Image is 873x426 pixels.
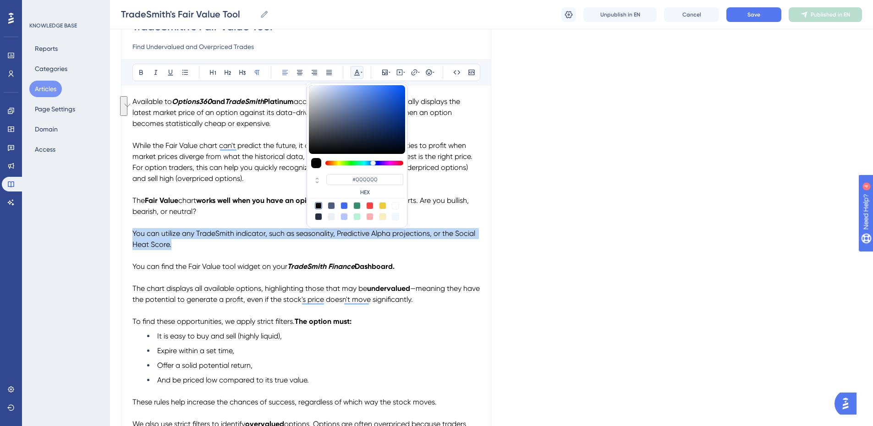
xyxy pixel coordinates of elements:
[157,332,282,340] span: It is easy to buy and sell (highly liquid),
[664,7,719,22] button: Cancel
[367,284,410,293] strong: undervalued
[212,97,225,106] strong: and
[29,81,62,97] button: Articles
[132,163,470,183] span: For option traders, this can help you quickly recognize opportunities to buy low (underpriced opt...
[132,317,295,326] span: To find these opportunities, we apply strict filters.
[132,41,480,52] input: Article Description
[789,7,862,22] button: Published in EN
[29,60,73,77] button: Categories
[157,361,253,370] span: Offer a solid potential return,
[682,11,701,18] span: Cancel
[264,97,294,106] strong: Platinum
[132,229,477,249] span: You can utilize any TradeSmith indicator, such as seasonality, Predictive Alpha projections, or t...
[22,2,57,13] span: Need Help?
[178,196,196,205] span: chart
[132,97,462,128] span: accounts, our Fair Value chart visually displays the latest market price of an option against its...
[583,7,657,22] button: Unpublish in EN
[172,97,212,106] strong: Options360
[726,7,781,22] button: Save
[600,11,640,18] span: Unpublish in EN
[287,262,355,271] strong: TradeSmith Finance
[29,121,63,137] button: Domain
[145,196,178,205] strong: Fair Value
[811,11,850,18] span: Published in EN
[225,97,264,106] strong: TradeSmith
[157,346,234,355] span: Expire within a set time,
[29,40,63,57] button: Reports
[747,11,760,18] span: Save
[121,8,256,21] input: Article Name
[29,141,61,158] button: Access
[835,390,862,417] iframe: UserGuiding AI Assistant Launcher
[132,398,437,406] span: These rules help increase the chances of success, regardless of which way the stock moves.
[326,189,403,196] label: HEX
[132,141,472,161] span: While the Fair Value chart can't predict the future, it can uncover hidden opportunities to profi...
[196,196,321,205] strong: works well when you have an opinion
[132,262,287,271] span: You can find the Fair Value tool widget on your
[29,22,77,29] div: KNOWLEDGE BASE
[295,317,351,326] strong: The option must:
[355,262,395,271] strong: Dashboard.
[64,5,66,12] div: 4
[157,376,309,384] span: And be priced low compared to its true value.
[132,284,367,293] span: The chart displays all available options, highlighting those that may be
[132,97,172,106] span: Available to
[132,196,145,205] span: The
[29,101,81,117] button: Page Settings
